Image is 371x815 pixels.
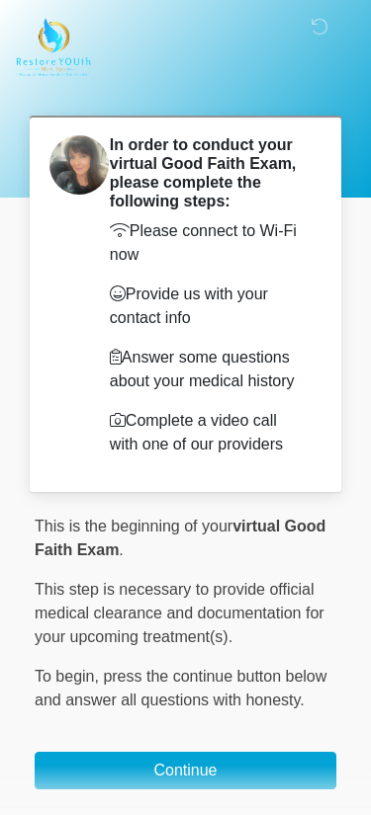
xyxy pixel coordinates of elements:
[35,518,232,534] span: This is the beginning of your
[49,135,109,195] img: Agent Avatar
[35,668,103,685] span: To begin,
[110,283,307,330] p: Provide us with your contact info
[35,581,325,645] span: This step is necessary to provide official medical clearance and documentation for your upcoming ...
[110,135,307,211] h2: In order to conduct your virtual Good Faith Exam, please complete the following steps:
[110,409,307,456] p: Complete a video call with one of our providers
[35,518,325,558] strong: virtual Good Faith Exam
[35,752,336,789] button: Continue
[15,15,91,80] img: Restore YOUth Med Spa Logo
[110,346,307,393] p: Answer some questions about your medical history
[119,541,123,558] span: .
[35,668,326,708] span: press the continue button below and answer all questions with honesty.
[110,219,307,267] p: Please connect to Wi-Fi now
